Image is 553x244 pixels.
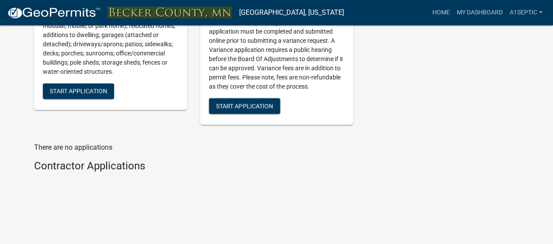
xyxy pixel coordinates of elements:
a: [GEOGRAPHIC_DATA], [US_STATE] [239,5,344,20]
a: Home [429,4,453,21]
p: There are no applications [34,142,353,153]
img: Becker County, Minnesota [108,7,232,18]
button: Start Application [209,98,280,114]
h4: Contractor Applications [34,160,353,172]
a: My Dashboard [453,4,506,21]
p: Application for any structural addition or change to property. This includes: homes (stick built,... [43,3,178,76]
span: Start Application [216,103,273,110]
a: A1SEPTIC [506,4,546,21]
wm-workflow-list-section: Contractor Applications [34,160,353,176]
button: Start Application [43,83,114,99]
span: Start Application [50,88,107,95]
